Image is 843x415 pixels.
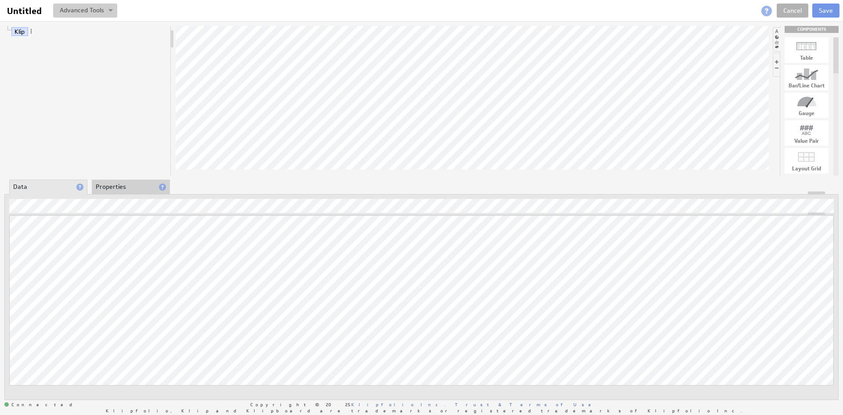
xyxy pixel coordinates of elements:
div: Bar/Line Chart [785,83,829,88]
li: Hide or show the component palette [773,27,780,51]
div: Value Pair [785,138,829,144]
div: Table [785,55,829,61]
span: Connected: ID: dpnc-21 Online: true [4,402,77,408]
a: Klip [11,27,28,36]
div: Layout Grid [785,166,829,171]
a: Klipfolio Inc. [351,401,446,408]
a: Cancel [777,4,808,18]
div: Drag & drop components onto the workspace [785,26,839,33]
input: Untitled [4,4,48,18]
span: Copyright © 2025 [250,402,446,407]
li: Hide or show the component controls palette [773,53,780,77]
span: Klipfolio, Klip and Klipboard are trademarks or registered trademarks of Klipfolio Inc. [106,408,742,413]
a: Trust & Terms of Use [455,401,597,408]
li: Data [9,180,87,195]
button: Save [812,4,839,18]
div: Gauge [785,111,829,116]
li: Properties [92,180,170,195]
span: More actions [28,28,34,34]
img: button-savedrop.png [108,9,113,13]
